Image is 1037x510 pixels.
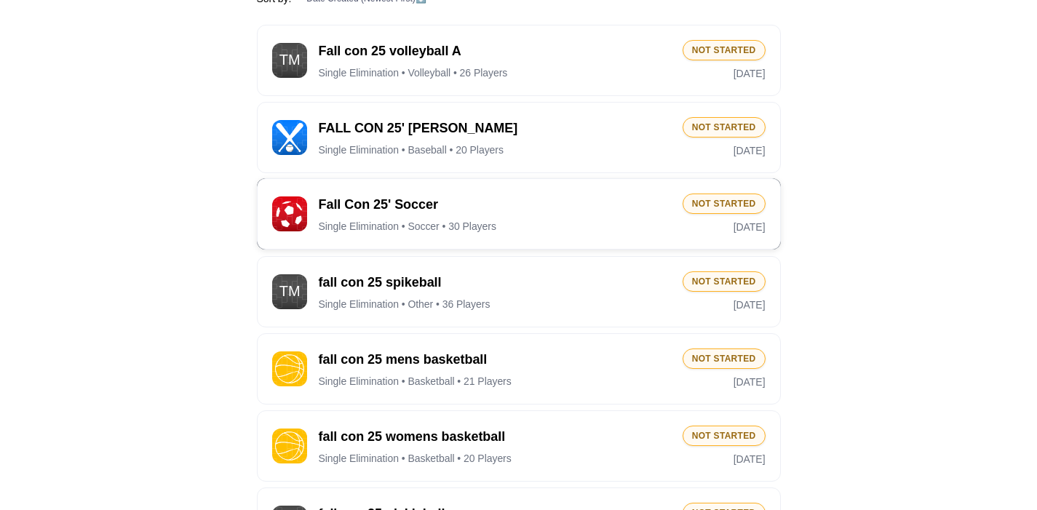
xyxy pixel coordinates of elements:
div: Not Started [683,348,766,369]
div: Not Started [683,194,766,214]
img: Tournament [272,43,307,78]
div: Not Started [683,40,766,60]
button: Tournamentfall con 25 womens basketballSingle Elimination • Basketball • 20 PlayersNot Started[DATE] [257,410,781,482]
div: Not Started [683,271,766,292]
span: fall con 25 mens basketball [319,351,671,369]
span: [DATE] [734,375,766,389]
span: [DATE] [734,452,766,466]
span: Single Elimination • Baseball • 20 Players [319,143,504,156]
span: Fall con 25 volleyball A [319,42,671,60]
span: FALL CON 25' [PERSON_NAME] [319,119,671,138]
span: Single Elimination • Basketball • 20 Players [319,452,512,465]
span: Single Elimination • Basketball • 21 Players [319,375,512,388]
span: Fall Con 25' Soccer [319,196,671,214]
span: [DATE] [734,220,766,234]
span: Single Elimination • Other • 36 Players [319,298,490,311]
button: TournamentFALL CON 25' [PERSON_NAME]Single Elimination • Baseball • 20 PlayersNot Started[DATE] [257,102,781,173]
img: Tournament [272,274,307,309]
img: Tournament [272,429,307,463]
img: Tournament [272,120,307,155]
span: fall con 25 spikeball [319,274,671,292]
span: Single Elimination • Volleyball • 26 Players [319,66,508,79]
button: TournamentFall Con 25' SoccerSingle Elimination • Soccer • 30 PlayersNot Started[DATE] [257,178,781,250]
span: [DATE] [734,298,766,312]
button: TournamentFall con 25 volleyball ASingle Elimination • Volleyball • 26 PlayersNot Started[DATE] [257,25,781,96]
img: Tournament [272,351,307,386]
button: Tournamentfall con 25 spikeballSingle Elimination • Other • 36 PlayersNot Started[DATE] [257,256,781,327]
span: [DATE] [734,66,766,81]
span: Single Elimination • Soccer • 30 Players [319,220,496,233]
button: Tournamentfall con 25 mens basketballSingle Elimination • Basketball • 21 PlayersNot Started[DATE] [257,333,781,405]
div: Not Started [683,426,766,446]
div: Not Started [683,117,766,138]
img: Tournament [272,196,307,231]
span: fall con 25 womens basketball [319,428,671,446]
span: [DATE] [734,143,766,158]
